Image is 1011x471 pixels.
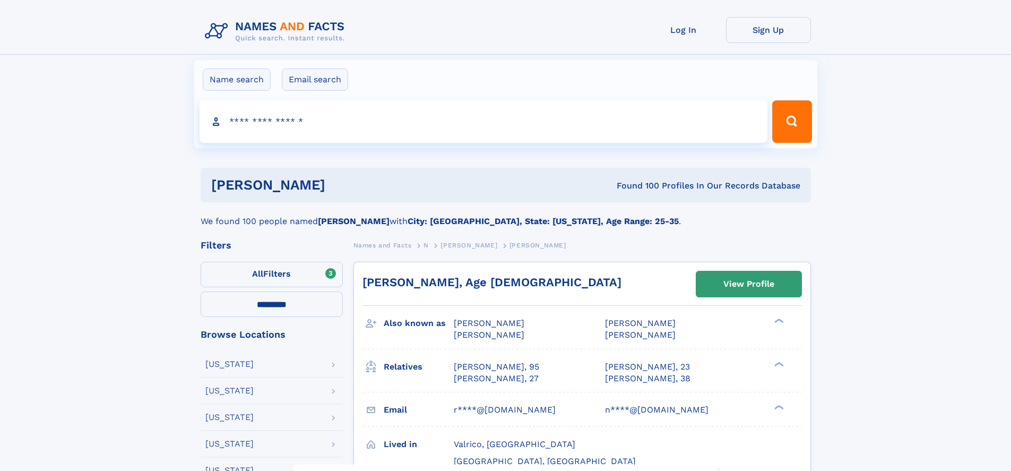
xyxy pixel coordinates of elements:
[205,360,254,369] div: [US_STATE]
[471,180,800,192] div: Found 100 Profiles In Our Records Database
[454,373,539,384] a: [PERSON_NAME], 27
[200,100,768,143] input: search input
[424,238,429,252] a: N
[353,238,412,252] a: Names and Facts
[205,440,254,448] div: [US_STATE]
[605,330,676,340] span: [PERSON_NAME]
[454,456,636,466] span: [GEOGRAPHIC_DATA], [GEOGRAPHIC_DATA]
[772,361,784,367] div: ❯
[454,439,575,449] span: Valrico, [GEOGRAPHIC_DATA]
[362,276,621,289] a: [PERSON_NAME], Age [DEMOGRAPHIC_DATA]
[454,330,524,340] span: [PERSON_NAME]
[282,68,348,91] label: Email search
[772,318,784,324] div: ❯
[772,404,784,410] div: ❯
[201,241,343,250] div: Filters
[440,238,497,252] a: [PERSON_NAME]
[408,216,679,226] b: City: [GEOGRAPHIC_DATA], State: [US_STATE], Age Range: 25-35
[201,17,353,46] img: Logo Names and Facts
[384,314,454,332] h3: Also known as
[384,435,454,453] h3: Lived in
[440,242,497,249] span: [PERSON_NAME]
[384,358,454,376] h3: Relatives
[696,271,801,297] a: View Profile
[205,387,254,395] div: [US_STATE]
[201,202,811,228] div: We found 100 people named with .
[384,401,454,419] h3: Email
[201,262,343,287] label: Filters
[772,100,811,143] button: Search Button
[454,318,524,328] span: [PERSON_NAME]
[509,242,566,249] span: [PERSON_NAME]
[318,216,390,226] b: [PERSON_NAME]
[723,272,774,296] div: View Profile
[641,17,726,43] a: Log In
[201,330,343,339] div: Browse Locations
[211,178,471,192] h1: [PERSON_NAME]
[605,373,690,384] a: [PERSON_NAME], 38
[605,318,676,328] span: [PERSON_NAME]
[203,68,271,91] label: Name search
[424,242,429,249] span: N
[726,17,811,43] a: Sign Up
[454,361,539,373] a: [PERSON_NAME], 95
[252,269,263,279] span: All
[205,413,254,422] div: [US_STATE]
[605,361,690,373] a: [PERSON_NAME], 23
